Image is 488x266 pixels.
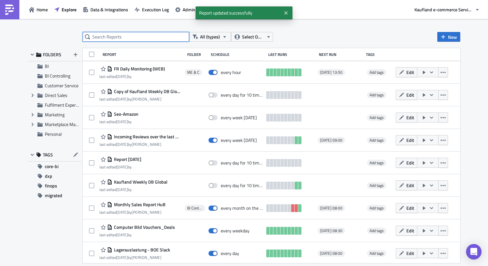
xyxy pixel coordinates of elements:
[112,202,166,207] span: Monthly Sales Report HuB
[320,206,342,211] span: [DATE] 08:00
[370,69,384,75] span: Add tags
[99,232,175,237] div: last edited by
[99,97,181,101] div: last edited by [PERSON_NAME]
[200,33,220,40] span: All (types)
[187,70,199,75] span: ME & C
[320,70,342,75] span: [DATE] 13:50
[45,121,95,128] span: Marketplace Management
[437,32,460,42] button: New
[242,33,264,40] span: Select Owner
[117,209,128,215] time: 2025-08-04T07:57:52Z
[370,228,384,234] span: Add tags
[117,232,128,238] time: 2025-07-24T10:00:04Z
[99,210,166,215] div: last edited by [PERSON_NAME]
[396,90,417,100] button: Edit
[45,72,70,79] span: BI Controlling
[367,228,386,234] span: Add tags
[396,248,417,258] button: Edit
[406,205,414,211] span: Edit
[112,89,181,94] span: Copy of Kaufland Weekly DB Global
[448,34,457,40] span: New
[367,114,386,121] span: Add tags
[83,32,189,42] input: Search Reports
[62,6,76,13] span: Explore
[103,52,184,57] div: Report
[45,131,62,137] span: Personal
[231,32,273,42] button: Select Owner
[112,66,165,72] span: FR Daily Monitoring (WEB)
[90,6,128,13] span: Data & Integrations
[406,227,414,234] span: Edit
[396,135,417,145] button: Edit
[117,254,128,261] time: 2025-07-10T13:57:29Z
[45,171,52,181] span: dxp
[396,203,417,213] button: Edit
[45,181,57,191] span: finops
[99,187,168,192] div: last edited by
[366,52,393,57] div: Tags
[396,226,417,236] button: Edit
[406,159,414,166] span: Edit
[221,228,249,234] div: every weekday
[99,142,181,147] div: last edited by [PERSON_NAME]
[406,114,414,121] span: Edit
[396,158,417,168] button: Edit
[367,182,386,189] span: Add tags
[221,250,239,256] div: every day
[221,92,263,98] div: every day for 10 times
[370,137,384,143] span: Add tags
[43,52,61,58] span: FOLDERS
[117,186,128,193] time: 2025-08-11T11:12:43Z
[370,250,384,256] span: Add tags
[5,5,15,15] img: PushMetrics
[411,5,483,15] button: Kaufland e-commerce Services GmbH & Co. KG
[406,69,414,76] span: Edit
[117,96,128,102] time: 2025-08-15T08:01:22Z
[172,5,215,15] button: Administration
[45,82,78,89] span: Customer Service
[221,115,257,121] div: every week on Wednesday
[221,183,263,188] div: every day for 10 times
[221,205,263,211] div: every month on the 1st
[187,52,208,57] div: Folder
[99,119,138,124] div: last edited by
[28,162,81,171] button: core-bi
[370,205,384,211] span: Add tags
[320,138,342,143] span: [DATE] 09:00
[406,182,414,189] span: Edit
[117,73,128,80] time: 2025-08-15T10:10:51Z
[370,182,384,188] span: Add tags
[45,63,49,69] span: BI
[187,206,203,211] span: BI Controlling
[45,101,86,108] span: Fulfilment Experience
[466,244,482,260] div: Open Intercom Messenger
[51,5,80,15] button: Explore
[131,5,172,15] button: Execution Log
[320,228,342,233] span: [DATE] 08:30
[28,171,81,181] button: dxp
[112,156,141,162] span: Report 2025-08-11
[221,69,241,75] div: every hour
[367,205,386,211] span: Add tags
[99,255,170,260] div: last edited by [PERSON_NAME]
[99,165,141,169] div: last edited by
[26,5,51,15] button: Home
[370,92,384,98] span: Add tags
[396,180,417,190] button: Edit
[320,251,342,256] span: [DATE] 08:00
[142,6,169,13] span: Execution Log
[406,250,414,257] span: Edit
[396,67,417,77] button: Edit
[45,92,67,99] span: Direct Sales
[112,134,181,140] span: Incoming Reviews over the last week
[80,5,131,15] button: Data & Integrations
[396,112,417,122] button: Edit
[45,191,62,200] span: migrated
[28,191,81,200] button: migrated
[117,119,128,125] time: 2025-08-12T10:16:04Z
